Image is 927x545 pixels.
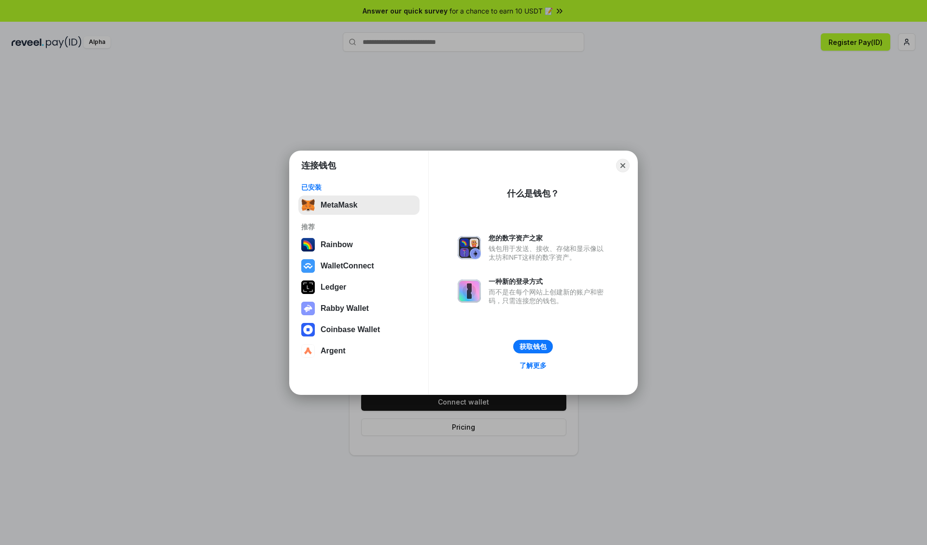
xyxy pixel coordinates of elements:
[298,235,420,254] button: Rainbow
[301,344,315,358] img: svg+xml,%3Csvg%20width%3D%2228%22%20height%3D%2228%22%20viewBox%3D%220%200%2028%2028%22%20fill%3D...
[301,323,315,336] img: svg+xml,%3Csvg%20width%3D%2228%22%20height%3D%2228%22%20viewBox%3D%220%200%2028%2028%22%20fill%3D...
[321,262,374,270] div: WalletConnect
[321,283,346,292] div: Ledger
[513,340,553,353] button: 获取钱包
[301,302,315,315] img: svg+xml,%3Csvg%20xmlns%3D%22http%3A%2F%2Fwww.w3.org%2F2000%2Fsvg%22%20fill%3D%22none%22%20viewBox...
[301,259,315,273] img: svg+xml,%3Csvg%20width%3D%2228%22%20height%3D%2228%22%20viewBox%3D%220%200%2028%2028%22%20fill%3D...
[298,299,420,318] button: Rabby Wallet
[489,244,608,262] div: 钱包用于发送、接收、存储和显示像以太坊和NFT这样的数字资产。
[616,159,630,172] button: Close
[520,361,547,370] div: 了解更多
[298,256,420,276] button: WalletConnect
[298,320,420,339] button: Coinbase Wallet
[489,234,608,242] div: 您的数字资产之家
[298,196,420,215] button: MetaMask
[489,288,608,305] div: 而不是在每个网站上创建新的账户和密码，只需连接您的钱包。
[514,359,552,372] a: 了解更多
[458,279,481,303] img: svg+xml,%3Csvg%20xmlns%3D%22http%3A%2F%2Fwww.w3.org%2F2000%2Fsvg%22%20fill%3D%22none%22%20viewBox...
[301,183,417,192] div: 已安装
[301,223,417,231] div: 推荐
[321,325,380,334] div: Coinbase Wallet
[301,198,315,212] img: svg+xml,%3Csvg%20fill%3D%22none%22%20height%3D%2233%22%20viewBox%3D%220%200%2035%2033%22%20width%...
[301,280,315,294] img: svg+xml,%3Csvg%20xmlns%3D%22http%3A%2F%2Fwww.w3.org%2F2000%2Fsvg%22%20width%3D%2228%22%20height%3...
[298,278,420,297] button: Ledger
[298,341,420,361] button: Argent
[520,342,547,351] div: 获取钱包
[301,160,336,171] h1: 连接钱包
[321,304,369,313] div: Rabby Wallet
[321,240,353,249] div: Rainbow
[489,277,608,286] div: 一种新的登录方式
[301,238,315,252] img: svg+xml,%3Csvg%20width%3D%22120%22%20height%3D%22120%22%20viewBox%3D%220%200%20120%20120%22%20fil...
[321,201,357,210] div: MetaMask
[458,236,481,259] img: svg+xml,%3Csvg%20xmlns%3D%22http%3A%2F%2Fwww.w3.org%2F2000%2Fsvg%22%20fill%3D%22none%22%20viewBox...
[321,347,346,355] div: Argent
[507,188,559,199] div: 什么是钱包？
